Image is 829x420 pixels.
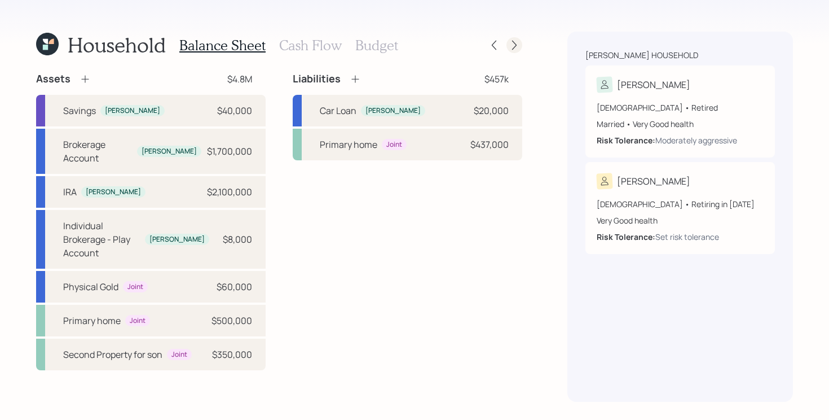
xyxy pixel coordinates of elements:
[484,72,509,86] div: $457k
[179,37,266,54] h3: Balance Sheet
[293,73,341,85] h4: Liabilities
[617,78,690,91] div: [PERSON_NAME]
[655,231,719,243] div: Set risk tolerance
[149,235,205,244] div: [PERSON_NAME]
[597,231,655,242] b: Risk Tolerance:
[63,280,118,294] div: Physical Gold
[207,185,252,199] div: $2,100,000
[585,50,698,61] div: [PERSON_NAME] household
[142,147,197,156] div: [PERSON_NAME]
[597,198,764,210] div: [DEMOGRAPHIC_DATA] • Retiring in [DATE]
[386,140,402,150] div: Joint
[365,106,421,116] div: [PERSON_NAME]
[617,174,690,188] div: [PERSON_NAME]
[217,104,252,117] div: $40,000
[320,138,377,151] div: Primary home
[171,350,187,360] div: Joint
[86,187,141,197] div: [PERSON_NAME]
[105,106,160,116] div: [PERSON_NAME]
[63,314,121,327] div: Primary home
[597,102,764,113] div: [DEMOGRAPHIC_DATA] • Retired
[212,348,252,361] div: $350,000
[63,185,77,199] div: IRA
[320,104,356,117] div: Car Loan
[355,37,398,54] h3: Budget
[597,118,764,130] div: Married • Very Good health
[597,215,764,226] div: Very Good health
[655,134,737,146] div: Moderately aggressive
[279,37,342,54] h3: Cash Flow
[68,33,166,57] h1: Household
[597,135,655,146] b: Risk Tolerance:
[63,348,162,361] div: Second Property for son
[217,280,252,294] div: $60,000
[223,233,252,246] div: $8,000
[63,104,96,117] div: Savings
[470,138,509,151] div: $437,000
[127,282,143,292] div: Joint
[211,314,252,327] div: $500,000
[63,138,133,165] div: Brokerage Account
[207,145,252,158] div: $1,700,000
[474,104,509,117] div: $20,000
[36,73,70,85] h4: Assets
[63,219,140,260] div: Individual Brokerage - Play Account
[227,72,252,86] div: $4.8M
[130,316,145,326] div: Joint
